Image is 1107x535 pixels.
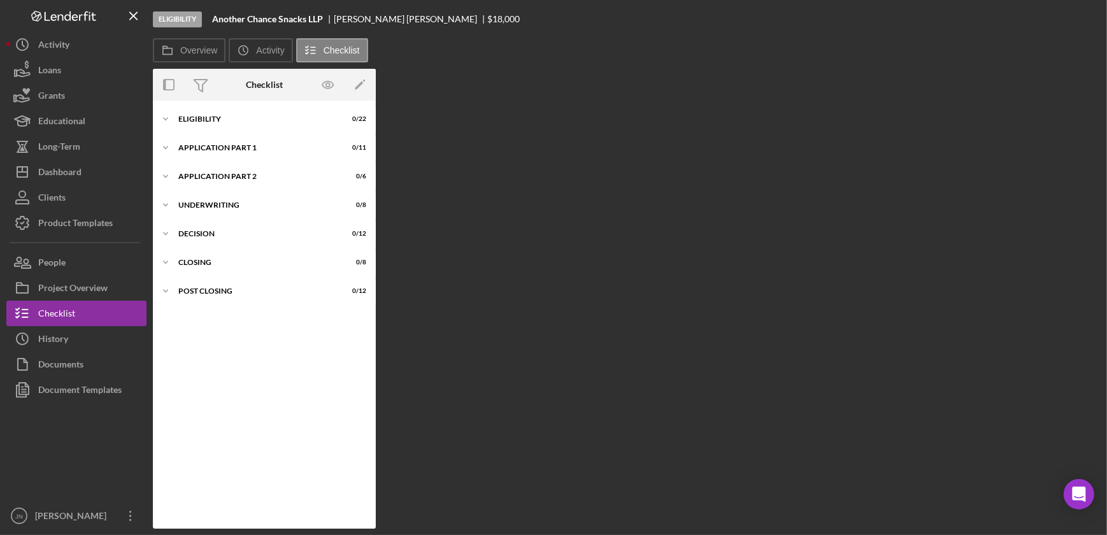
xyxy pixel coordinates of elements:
div: Project Overview [38,275,108,304]
div: Product Templates [38,210,113,239]
div: Post Closing [178,287,334,295]
button: Project Overview [6,275,146,301]
button: Activity [6,32,146,57]
button: Educational [6,108,146,134]
div: Underwriting [178,201,334,209]
button: JN[PERSON_NAME] [6,503,146,529]
div: Checklist [38,301,75,329]
label: Checklist [324,45,360,55]
button: Overview [153,38,225,62]
div: Documents [38,352,83,380]
div: History [38,326,68,355]
div: Long-Term [38,134,80,162]
div: Closing [178,259,334,266]
div: 0 / 8 [343,201,366,209]
b: Another Chance Snacks LLP [212,14,323,24]
div: Eligibility [153,11,202,27]
div: 0 / 8 [343,259,366,266]
label: Overview [180,45,217,55]
button: Grants [6,83,146,108]
div: 0 / 22 [343,115,366,123]
div: 0 / 11 [343,144,366,152]
div: 0 / 12 [343,230,366,238]
span: $18,000 [488,13,520,24]
button: Dashboard [6,159,146,185]
div: Checklist [246,80,283,90]
div: Decision [178,230,334,238]
div: [PERSON_NAME] [32,503,115,532]
div: Educational [38,108,85,137]
div: Open Intercom Messenger [1064,479,1094,510]
button: History [6,326,146,352]
button: Checklist [296,38,368,62]
button: Checklist [6,301,146,326]
button: Clients [6,185,146,210]
div: Eligibility [178,115,334,123]
button: Activity [229,38,292,62]
div: Dashboard [38,159,82,188]
text: JN [15,513,23,520]
div: [PERSON_NAME] [PERSON_NAME] [334,14,488,24]
button: Document Templates [6,377,146,403]
button: Product Templates [6,210,146,236]
button: People [6,250,146,275]
div: 0 / 6 [343,173,366,180]
div: Application Part 1 [178,144,334,152]
button: Loans [6,57,146,83]
div: Activity [38,32,69,61]
div: 0 / 12 [343,287,366,295]
button: Documents [6,352,146,377]
label: Activity [256,45,284,55]
div: Loans [38,57,61,86]
div: Document Templates [38,377,122,406]
div: Grants [38,83,65,111]
div: People [38,250,66,278]
div: Application Part 2 [178,173,334,180]
div: Clients [38,185,66,213]
button: Long-Term [6,134,146,159]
